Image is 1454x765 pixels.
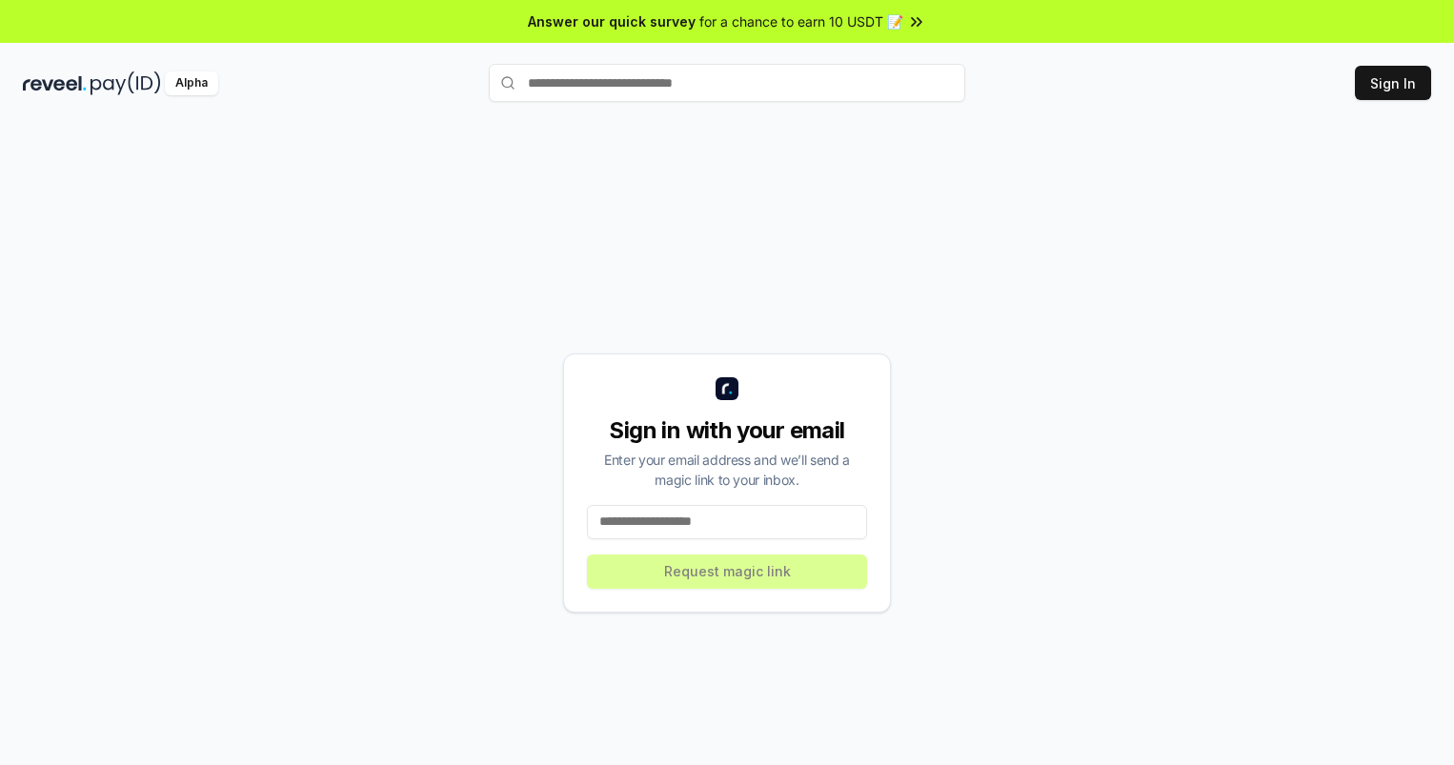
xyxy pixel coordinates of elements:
button: Sign In [1355,66,1431,100]
div: Enter your email address and we’ll send a magic link to your inbox. [587,450,867,490]
span: for a chance to earn 10 USDT 📝 [699,11,903,31]
div: Sign in with your email [587,415,867,446]
span: Answer our quick survey [528,11,696,31]
div: Alpha [165,71,218,95]
img: pay_id [91,71,161,95]
img: logo_small [716,377,738,400]
img: reveel_dark [23,71,87,95]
